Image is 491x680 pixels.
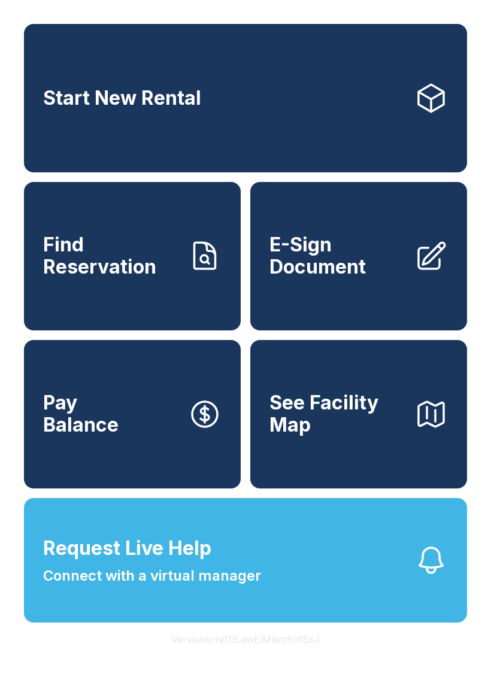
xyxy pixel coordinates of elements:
button: PayBalance [24,340,241,488]
span: See Facility Map [269,392,405,436]
span: Start New Rental [43,87,201,110]
a: Find Reservation [24,182,241,330]
button: Request Live HelpConnect with a virtual manager [24,498,467,623]
a: E-Sign Document [250,182,467,330]
span: Request Live Help [43,534,211,563]
span: Connect with a virtual manager [43,565,261,587]
a: Start New Rental [24,24,467,172]
span: Pay Balance [43,392,119,436]
button: VersionkrrefDLawElMlwz8nfSsJ [162,623,329,656]
span: E-Sign Document [269,234,405,278]
button: See Facility Map [250,340,467,488]
span: Find Reservation [43,234,178,278]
